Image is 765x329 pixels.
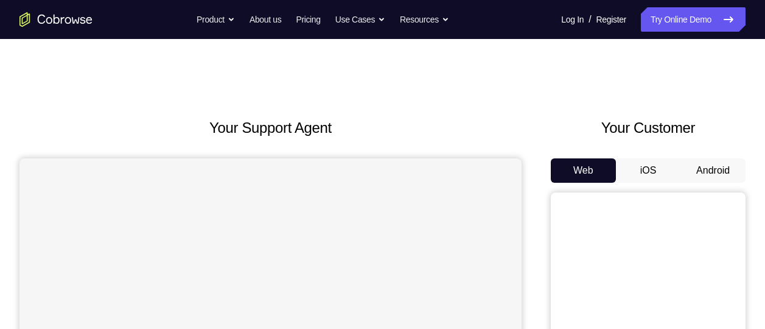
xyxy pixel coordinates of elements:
button: Use Cases [335,7,385,32]
span: / [589,12,591,27]
a: Register [596,7,626,32]
button: Android [680,158,746,183]
button: Web [551,158,616,183]
button: Resources [400,7,449,32]
button: Product [197,7,235,32]
h2: Your Customer [551,117,746,139]
a: About us [250,7,281,32]
a: Go to the home page [19,12,93,27]
a: Try Online Demo [641,7,746,32]
h2: Your Support Agent [19,117,522,139]
button: iOS [616,158,681,183]
a: Log In [561,7,584,32]
a: Pricing [296,7,320,32]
